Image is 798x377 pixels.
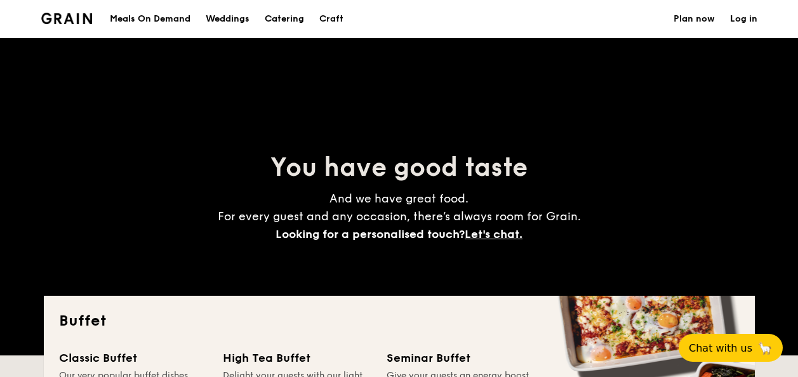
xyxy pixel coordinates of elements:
span: Chat with us [689,342,752,354]
img: Grain [41,13,93,24]
span: Let's chat. [465,227,522,241]
button: Chat with us🦙 [679,334,783,362]
div: High Tea Buffet [223,349,371,367]
div: Seminar Buffet [387,349,535,367]
span: You have good taste [270,152,528,183]
span: And we have great food. For every guest and any occasion, there’s always room for Grain. [218,192,581,241]
a: Logotype [41,13,93,24]
span: Looking for a personalised touch? [276,227,465,241]
span: 🦙 [757,341,773,355]
div: Classic Buffet [59,349,208,367]
h2: Buffet [59,311,740,331]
